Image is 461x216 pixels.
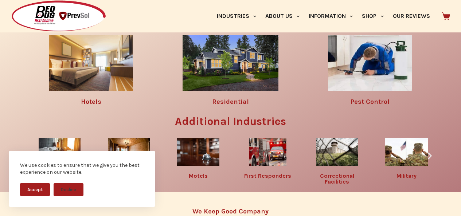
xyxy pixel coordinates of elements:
[320,172,354,185] a: Correctional Facilities
[189,172,208,179] a: Motels
[81,98,101,106] a: Hotels
[54,183,83,196] button: Decline
[244,172,291,179] a: First Responders
[350,98,390,106] a: Pest Control
[212,98,249,106] a: Residential
[30,208,431,215] h4: We Keep Good Company
[425,151,434,160] div: Next slide
[27,116,434,127] h3: Additional Industries
[235,134,300,188] div: 7 / 10
[396,172,417,179] a: Military
[374,134,439,188] div: 9 / 10
[304,134,370,188] div: 8 / 10
[27,134,92,188] div: 4 / 10
[20,183,50,196] button: Accept
[165,134,231,188] div: 6 / 10
[96,134,162,188] div: 5 / 10
[20,162,144,176] div: We use cookies to ensure that we give you the best experience on our website.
